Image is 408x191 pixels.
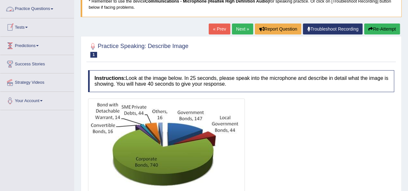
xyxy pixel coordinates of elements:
[364,24,400,34] button: Re-Attempt
[0,55,74,71] a: Success Stories
[303,24,363,34] a: Troubleshoot Recording
[0,73,74,90] a: Strategy Videos
[232,24,253,34] a: Next »
[90,52,97,58] span: 1
[255,24,301,34] button: Report Question
[95,75,126,81] b: Instructions:
[0,37,74,53] a: Predictions
[0,18,74,34] a: Tests
[0,92,74,108] a: Your Account
[88,70,394,92] h4: Look at the image below. In 25 seconds, please speak into the microphone and describe in detail w...
[88,42,188,58] h2: Practice Speaking: Describe Image
[209,24,230,34] a: « Prev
